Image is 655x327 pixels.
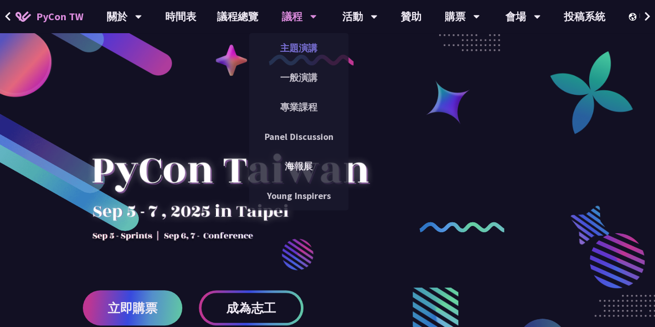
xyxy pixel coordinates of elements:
[249,36,348,60] a: 主題演講
[419,222,504,233] img: curly-2.e802c9f.png
[83,290,182,325] a: 立即購票
[226,302,276,315] span: 成為志工
[249,65,348,90] a: 一般演講
[199,290,303,325] a: 成為志工
[249,183,348,208] a: Young Inspirers
[16,11,31,22] img: Home icon of PyCon TW 2025
[629,13,639,21] img: Locale Icon
[249,124,348,149] a: Panel Discussion
[249,95,348,119] a: 專業課程
[36,9,83,24] span: PyCon TW
[5,4,94,30] a: PyCon TW
[108,302,157,315] span: 立即購票
[249,154,348,178] a: 海報展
